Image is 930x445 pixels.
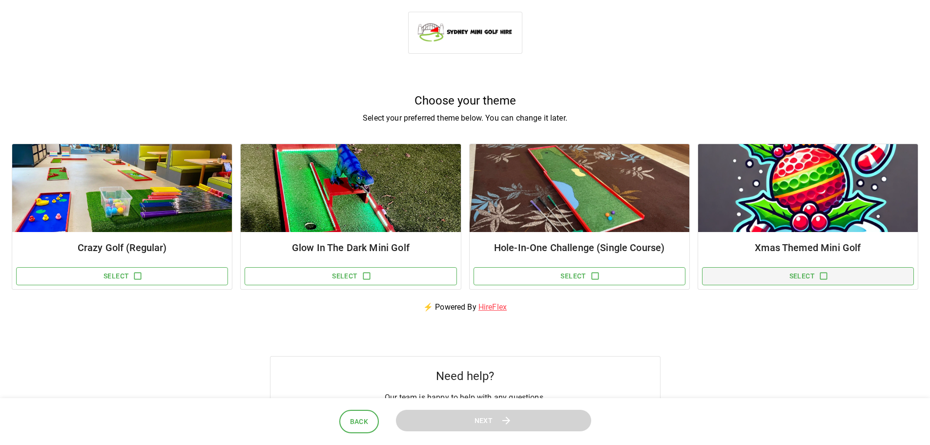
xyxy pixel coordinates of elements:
[339,410,379,434] button: Back
[12,112,918,124] p: Select your preferred theme below. You can change it later.
[478,302,507,312] a: HireFlex
[416,20,514,43] img: Sydney Mini Golf Hire logo
[396,410,591,432] button: Next
[12,93,918,108] h5: Choose your theme
[385,392,545,403] p: Our team is happy to help with any questions.
[702,267,914,285] button: Select
[16,267,228,285] button: Select
[470,144,689,232] img: Package
[245,267,456,285] button: Select
[477,240,682,255] h6: Hole-In-One Challenge (Single Course)
[436,368,494,384] h5: Need help?
[412,290,518,325] p: ⚡ Powered By
[350,416,369,428] span: Back
[698,144,918,232] img: Package
[20,240,224,255] h6: Crazy Golf (Regular)
[248,240,453,255] h6: Glow In The Dark Mini Golf
[241,144,460,232] img: Package
[474,267,685,285] button: Select
[475,415,493,427] span: Next
[12,144,232,232] img: Package
[706,240,910,255] h6: Xmas Themed Mini Golf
